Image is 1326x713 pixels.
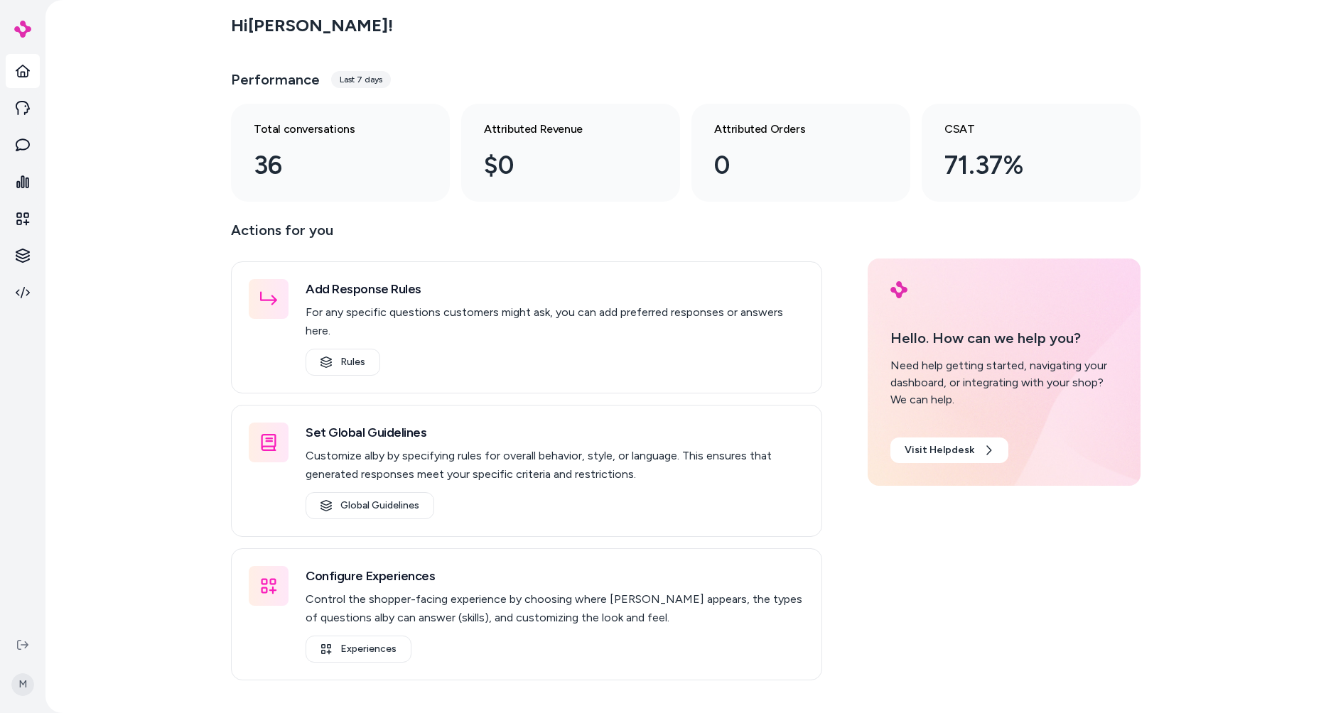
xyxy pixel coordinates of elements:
[306,636,411,663] a: Experiences
[714,121,865,138] h3: Attributed Orders
[484,146,635,185] div: $0
[14,21,31,38] img: alby Logo
[306,447,804,484] p: Customize alby by specifying rules for overall behavior, style, or language. This ensures that ge...
[231,219,822,253] p: Actions for you
[944,121,1095,138] h3: CSAT
[306,279,804,299] h3: Add Response Rules
[306,492,434,519] a: Global Guidelines
[306,349,380,376] a: Rules
[231,15,393,36] h2: Hi [PERSON_NAME] !
[714,146,865,185] div: 0
[890,327,1118,349] p: Hello. How can we help you?
[306,590,804,627] p: Control the shopper-facing experience by choosing where [PERSON_NAME] appears, the types of quest...
[254,121,404,138] h3: Total conversations
[306,423,804,442] h3: Set Global Guidelines
[890,357,1118,408] div: Need help getting started, navigating your dashboard, or integrating with your shop? We can help.
[231,70,320,89] h3: Performance
[890,281,907,298] img: alby Logo
[11,673,34,696] span: M
[944,146,1095,185] div: 71.37%
[231,104,450,202] a: Total conversations 36
[890,437,1008,463] a: Visit Helpdesk
[331,71,391,88] div: Last 7 days
[9,662,37,707] button: M
[306,566,804,586] h3: Configure Experiences
[306,303,804,340] p: For any specific questions customers might ask, you can add preferred responses or answers here.
[691,104,910,202] a: Attributed Orders 0
[484,121,635,138] h3: Attributed Revenue
[461,104,680,202] a: Attributed Revenue $0
[922,104,1141,202] a: CSAT 71.37%
[254,146,404,185] div: 36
